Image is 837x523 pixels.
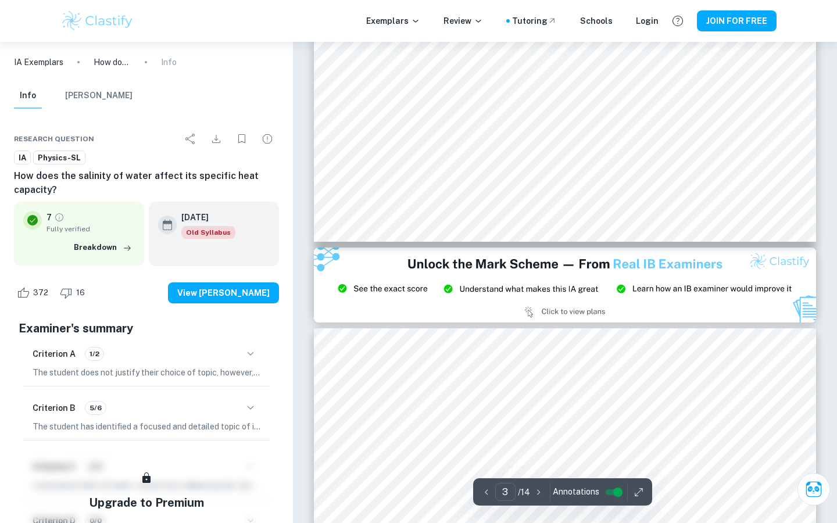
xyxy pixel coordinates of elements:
p: 7 [46,211,52,224]
img: Clastify logo [60,9,134,33]
a: Login [636,15,659,27]
button: Help and Feedback [668,11,688,31]
img: Ad [314,248,816,323]
h5: Upgrade to Premium [89,494,204,511]
a: Grade fully verified [54,212,65,223]
button: [PERSON_NAME] [65,83,133,109]
div: Dislike [57,284,91,302]
a: Schools [580,15,613,27]
div: Starting from the May 2025 session, the Physics IA requirements have changed. It's OK to refer to... [181,226,235,239]
span: 5/6 [85,403,106,413]
p: / 14 [518,486,530,499]
span: IA [15,152,30,164]
p: Review [443,15,483,27]
button: Ask Clai [797,473,830,506]
h6: Criterion B [33,402,76,414]
div: Share [179,127,202,151]
span: Old Syllabus [181,226,235,239]
p: Info [161,56,177,69]
p: The student does not justify their choice of topic, however, they do show evidence of personal in... [33,366,260,379]
h5: Examiner's summary [19,320,274,337]
p: The student has identified a focused and detailed topic of investigation and has provided a relev... [33,420,260,433]
span: 1/2 [85,349,103,359]
h6: [DATE] [181,211,226,224]
button: Breakdown [71,239,135,256]
div: Report issue [256,127,279,151]
a: IA Exemplars [14,56,63,69]
div: Download [205,127,228,151]
a: Physics-SL [33,151,85,165]
h6: How does the salinity of water affect its specific heat capacity? [14,169,279,197]
div: Bookmark [230,127,253,151]
p: Exemplars [366,15,420,27]
a: IA [14,151,31,165]
div: Like [14,284,55,302]
span: 372 [27,287,55,299]
span: Annotations [553,486,599,498]
span: 16 [70,287,91,299]
span: Fully verified [46,224,135,234]
p: How does the salinity of water affect its specific heat capacity? [94,56,131,69]
h6: Criterion A [33,348,76,360]
span: Physics-SL [34,152,85,164]
span: Research question [14,134,94,144]
a: Tutoring [512,15,557,27]
button: JOIN FOR FREE [697,10,777,31]
button: Info [14,83,42,109]
button: View [PERSON_NAME] [168,282,279,303]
